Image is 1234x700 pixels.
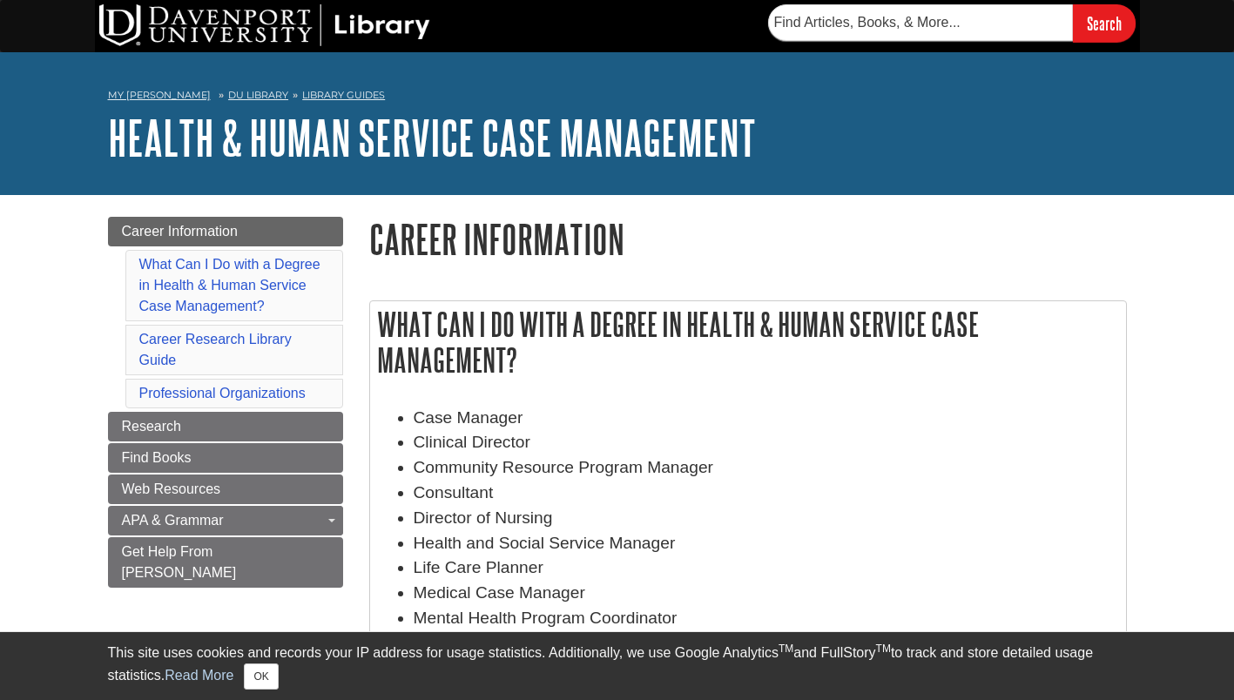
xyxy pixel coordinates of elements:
[122,450,192,465] span: Find Books
[108,84,1127,111] nav: breadcrumb
[414,455,1117,481] li: Community Resource Program Manager
[414,555,1117,581] li: Life Care Planner
[228,89,288,101] a: DU Library
[414,581,1117,606] li: Medical Case Manager
[139,332,292,367] a: Career Research Library Guide
[768,4,1136,42] form: Searches DU Library's articles, books, and more
[139,257,320,313] a: What Can I Do with a Degree in Health & Human Service Case Management?
[370,301,1126,383] h2: What Can I Do with a Degree in Health & Human Service Case Management?
[244,663,278,690] button: Close
[414,481,1117,506] li: Consultant
[108,537,343,588] a: Get Help From [PERSON_NAME]
[122,513,224,528] span: APA & Grammar
[122,224,238,239] span: Career Information
[99,4,430,46] img: DU Library
[139,386,306,400] a: Professional Organizations
[1073,4,1136,42] input: Search
[414,606,1117,631] li: Mental Health Program Coordinator
[108,412,343,441] a: Research
[779,643,793,655] sup: TM
[302,89,385,101] a: Library Guides
[108,443,343,473] a: Find Books
[414,506,1117,531] li: Director of Nursing
[108,217,343,246] a: Career Information
[876,643,891,655] sup: TM
[122,481,221,496] span: Web Resources
[369,217,1127,261] h1: Career Information
[108,643,1127,690] div: This site uses cookies and records your IP address for usage statistics. Additionally, we use Goo...
[122,419,181,434] span: Research
[108,111,756,165] a: Health & Human Service Case Management
[414,406,1117,431] li: Case Manager
[414,531,1117,556] li: Health and Social Service Manager
[122,544,237,580] span: Get Help From [PERSON_NAME]
[108,217,343,588] div: Guide Page Menu
[165,668,233,683] a: Read More
[108,475,343,504] a: Web Resources
[768,4,1073,41] input: Find Articles, Books, & More...
[108,88,211,103] a: My [PERSON_NAME]
[414,430,1117,455] li: Clinical Director
[108,506,343,535] a: APA & Grammar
